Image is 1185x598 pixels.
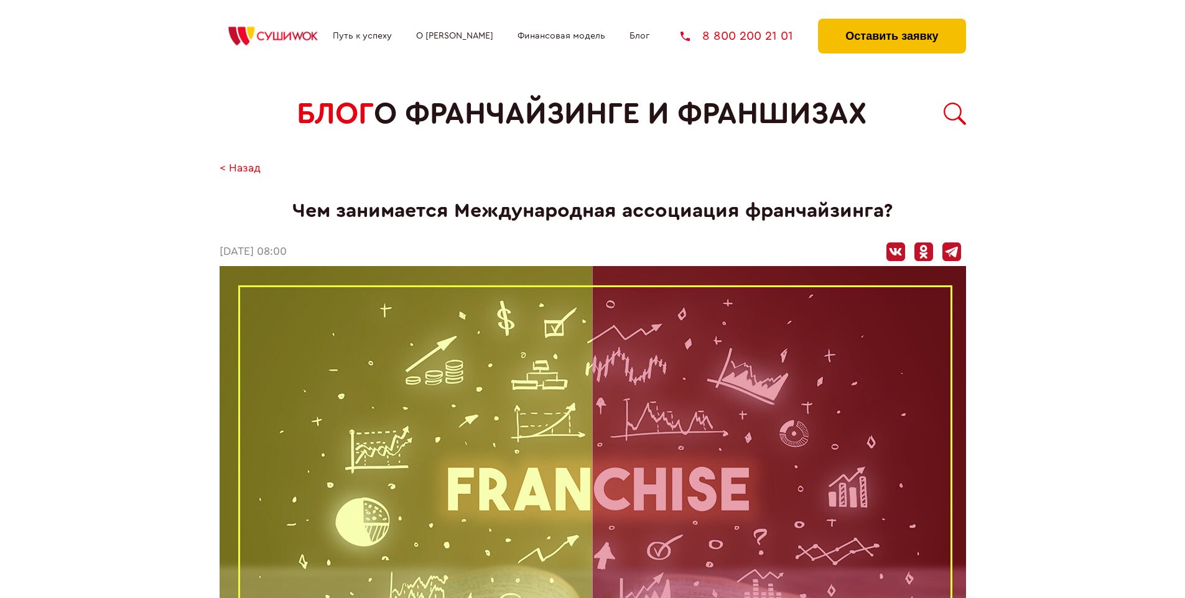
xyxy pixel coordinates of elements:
a: Финансовая модель [518,31,605,41]
button: Оставить заявку [818,19,965,53]
h1: Чем занимается Международная ассоциация франчайзинга? [220,200,966,223]
span: БЛОГ [297,97,374,131]
span: о франчайзинге и франшизах [374,97,867,131]
a: О [PERSON_NAME] [416,31,493,41]
a: 8 800 200 21 01 [681,30,793,42]
a: Блог [630,31,649,41]
time: [DATE] 08:00 [220,246,287,259]
span: 8 800 200 21 01 [702,30,793,42]
a: Путь к успеху [333,31,392,41]
a: < Назад [220,162,261,175]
